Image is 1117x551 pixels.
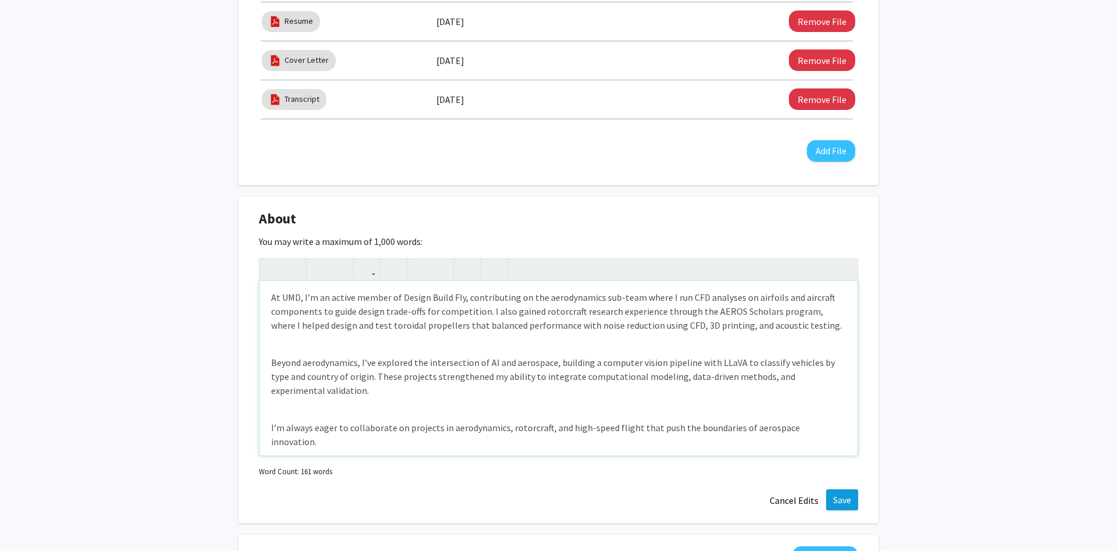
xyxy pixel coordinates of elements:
a: Cover Letter [284,54,329,66]
label: [DATE] [436,51,464,70]
p: Beyond aerodynamics, I’ve explored the intersection of AI and aerospace, building a computer visi... [271,356,846,397]
button: Unordered list [410,259,431,279]
button: Ordered list [431,259,451,279]
img: pdf_icon.png [269,93,282,106]
img: pdf_icon.png [269,54,282,67]
button: Insert Image [383,259,404,279]
label: You may write a maximum of 1,000 words: [259,234,422,248]
button: Remove Cover Letter File [789,49,855,71]
p: I’m always eager to collaborate on projects in aerodynamics, rotorcraft, and high-speed flight th... [271,421,846,449]
img: pdf_icon.png [269,15,282,28]
div: Note to users with screen readers: Please deactivate our accessibility plugin for this page as it... [259,281,858,456]
button: Save [826,489,858,510]
a: Resume [284,15,313,27]
span: About [259,208,296,229]
button: Insert horizontal rule [484,259,504,279]
button: Remove format [457,259,478,279]
small: Word Count: 161 words [259,466,332,477]
button: Emphasis (Ctrl + I) [283,259,303,279]
button: Fullscreen [834,259,855,279]
label: [DATE] [436,90,464,109]
button: Superscript [310,259,330,279]
button: Link [357,259,377,279]
button: Remove Transcript File [789,88,855,110]
label: [DATE] [436,12,464,31]
button: Remove Resume File [789,10,855,32]
iframe: Chat [9,499,49,542]
button: Add File [807,140,855,162]
p: At UMD, I’m an active member of Design Build Fly, contributing on the aerodynamics sub-team where... [271,290,846,332]
a: Transcript [284,93,319,105]
button: Strong (Ctrl + B) [262,259,283,279]
button: Cancel Edits [762,489,826,511]
button: Subscript [330,259,350,279]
